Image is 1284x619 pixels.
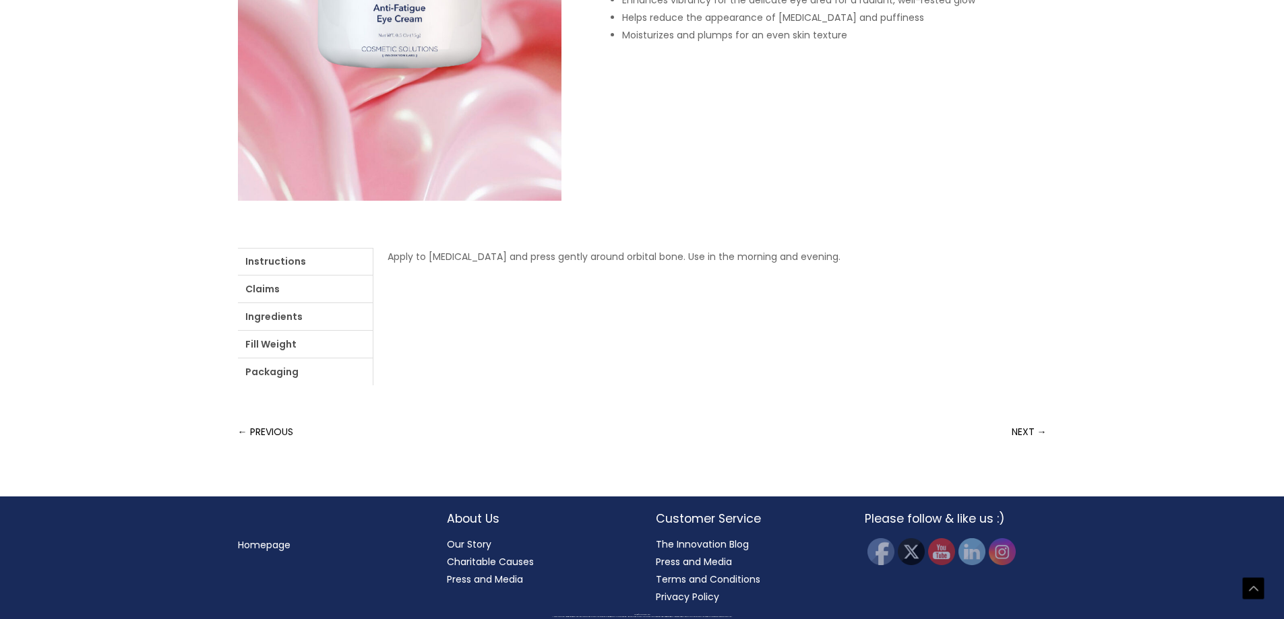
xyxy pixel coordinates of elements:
a: Packaging [238,358,373,385]
a: Terms and Conditions [656,573,760,586]
h2: About Us [447,510,629,527]
a: Homepage [238,538,291,552]
a: Instructions [238,248,373,275]
a: NEXT → [1012,418,1047,445]
a: Privacy Policy [656,590,719,604]
a: Press and Media [656,555,732,568]
h2: Customer Service [656,510,838,527]
li: Helps reduce the appearance of [MEDICAL_DATA] and puffiness [622,9,1047,26]
h2: Please follow & like us :) [865,510,1047,527]
a: Press and Media [447,573,523,586]
img: Twitter [898,538,925,565]
div: Copyright © 2025 [24,614,1260,616]
a: The Innovation Blog [656,537,749,551]
div: All material on this Website, including design, text, images, logos and sounds, are owned by Cosm... [24,616,1260,618]
a: Charitable Causes [447,555,534,568]
li: Moisturizes and plumps for an even skin texture [622,26,1047,44]
nav: Customer Service [656,535,838,606]
p: Apply to [MEDICAL_DATA] and press gently around orbital bone. Use in the morning and evening. [388,248,1033,265]
a: Our Story [447,537,491,551]
nav: About Us [447,535,629,588]
a: ← PREVIOUS [238,418,293,445]
a: Ingredients [238,303,373,330]
a: Fill Weight [238,331,373,358]
a: Claims [238,275,373,302]
img: Facebook [867,538,894,565]
nav: Menu [238,536,420,554]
